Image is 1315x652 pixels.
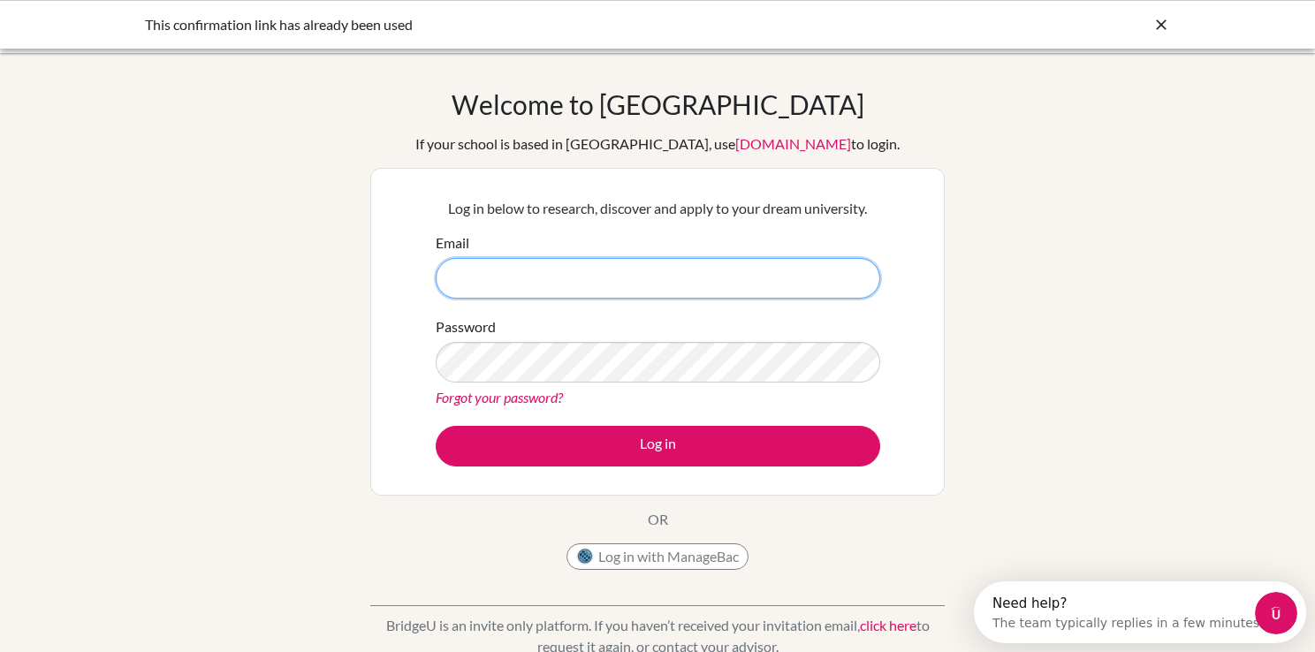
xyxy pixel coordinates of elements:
p: Log in below to research, discover and apply to your dream university. [436,198,880,219]
h1: Welcome to [GEOGRAPHIC_DATA] [452,88,864,120]
a: [DOMAIN_NAME] [735,135,851,152]
div: The team typically replies in a few minutes. [19,29,290,48]
iframe: Intercom live chat discovery launcher [974,581,1306,643]
iframe: Intercom live chat [1255,592,1297,634]
a: Forgot your password? [436,389,563,406]
label: Email [436,232,469,254]
button: Log in [436,426,880,466]
button: Log in with ManageBac [566,543,749,570]
label: Password [436,316,496,337]
div: Need help? [19,15,290,29]
p: OR [648,509,668,530]
div: This confirmation link has already been used [145,14,905,35]
div: If your school is based in [GEOGRAPHIC_DATA], use to login. [415,133,900,155]
div: Open Intercom Messenger [7,7,342,56]
a: click here [860,617,916,633]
